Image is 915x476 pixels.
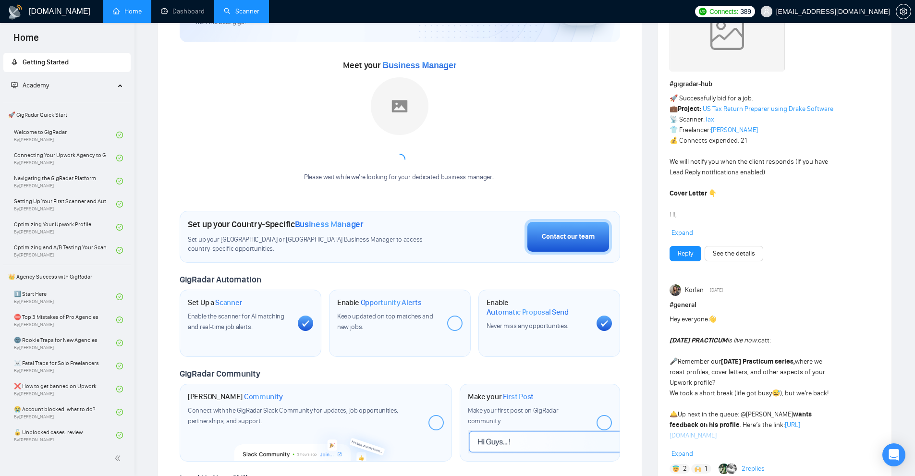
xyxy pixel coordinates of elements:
[14,171,116,192] a: Navigating the GigRadar PlatformBy[PERSON_NAME]
[685,285,704,295] span: Korlan
[4,267,130,286] span: 👑 Agency Success with GigRadar
[14,425,116,446] a: 🔓 Unblocked cases: reviewBy[PERSON_NAME]
[337,312,433,331] span: Keep updated on top matches and new jobs.
[116,363,123,369] span: check-circle
[882,443,905,466] div: Open Intercom Messenger
[542,232,595,242] div: Contact our team
[113,7,142,15] a: homeHome
[670,79,880,89] h1: # gigradar-hub
[188,392,283,402] h1: [PERSON_NAME]
[14,286,116,307] a: 1️⃣ Start HereBy[PERSON_NAME]
[670,284,681,296] img: Korlan
[188,235,442,254] span: Set up your [GEOGRAPHIC_DATA] or [GEOGRAPHIC_DATA] Business Manager to access country-specific op...
[161,7,205,15] a: dashboardDashboard
[361,298,422,307] span: Opportunity Alerts
[116,432,123,439] span: check-circle
[11,82,18,88] span: fund-projection-screen
[298,173,501,182] div: Please wait while we're looking for your dedicated business manager...
[180,368,260,379] span: GigRadar Community
[4,105,130,124] span: 🚀 GigRadar Quick Start
[670,189,717,197] strong: Cover Letter 👇
[116,247,123,254] span: check-circle
[11,81,49,89] span: Academy
[382,61,456,70] span: Business Manager
[116,132,123,138] span: check-circle
[394,154,405,165] span: loading
[740,6,751,17] span: 389
[371,77,428,135] img: placeholder.png
[503,392,534,402] span: First Post
[468,406,558,425] span: Make your first post on GigRadar community.
[709,6,738,17] span: Connects:
[671,229,693,237] span: Expand
[23,81,49,89] span: Academy
[116,317,123,323] span: check-circle
[699,8,707,15] img: upwork-logo.png
[705,464,707,474] span: 1
[487,322,568,330] span: Never miss any opportunities.
[14,217,116,238] a: Optimizing Your Upwork ProfileBy[PERSON_NAME]
[14,194,116,215] a: Setting Up Your First Scanner and Auto-BidderBy[PERSON_NAME]
[703,105,833,113] a: US Tax Return Preparer using Drake Software
[525,219,612,255] button: Contact our team
[670,357,678,366] span: 🎤
[116,155,123,161] span: check-circle
[670,336,756,344] em: is live now
[116,201,123,207] span: check-circle
[742,464,765,474] a: 2replies
[188,406,398,425] span: Connect with the GigRadar Slack Community for updates, job opportunities, partnerships, and support.
[14,240,116,261] a: Optimizing and A/B Testing Your Scanner for Better ResultsBy[PERSON_NAME]
[116,178,123,184] span: check-circle
[14,147,116,169] a: Connecting Your Upwork Agency to GigRadarBy[PERSON_NAME]
[11,59,18,65] span: rocket
[711,126,758,134] a: [PERSON_NAME]
[772,389,780,397] span: 😅
[763,8,770,15] span: user
[487,298,589,317] h1: Enable
[678,248,693,259] a: Reply
[116,293,123,300] span: check-circle
[670,336,727,344] strong: [DATE] PRACTICUM
[23,58,69,66] span: Getting Started
[705,246,763,261] button: See the details
[116,409,123,415] span: check-circle
[726,464,737,474] img: Pavel
[14,355,116,377] a: ☠️ Fatal Traps for Solo FreelancersBy[PERSON_NAME]
[14,309,116,330] a: ⛔ Top 3 Mistakes of Pro AgenciesBy[PERSON_NAME]
[708,315,716,323] span: 👋
[234,422,397,461] img: slackcommunity-bg.png
[670,410,678,418] span: 🛎️
[244,392,283,402] span: Community
[896,8,911,15] span: setting
[14,124,116,146] a: Welcome to GigRadarBy[PERSON_NAME]
[710,286,723,294] span: [DATE]
[6,31,47,51] span: Home
[180,274,261,285] span: GigRadar Automation
[719,464,729,474] img: Vlad
[14,332,116,354] a: 🌚 Rookie Traps for New AgenciesBy[PERSON_NAME]
[188,312,284,331] span: Enable the scanner for AI matching and real-time job alerts.
[683,464,687,474] span: 2
[713,248,755,259] a: See the details
[670,300,880,310] h1: # general
[695,465,701,472] img: 🙌
[116,224,123,231] span: check-circle
[678,105,701,113] strong: Project:
[224,7,259,15] a: searchScanner
[721,357,795,366] strong: [DATE] Practicum series,
[14,402,116,423] a: 😭 Account blocked: what to do?By[PERSON_NAME]
[670,246,701,261] button: Reply
[671,450,693,458] span: Expand
[343,60,456,71] span: Meet your
[295,219,364,230] span: Business Manager
[215,298,242,307] span: Scanner
[188,298,242,307] h1: Set Up a
[468,392,534,402] h1: Make your
[116,386,123,392] span: check-circle
[896,4,911,19] button: setting
[114,453,124,463] span: double-left
[116,340,123,346] span: check-circle
[8,4,23,20] img: logo
[3,53,131,72] li: Getting Started
[188,219,364,230] h1: Set up your Country-Specific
